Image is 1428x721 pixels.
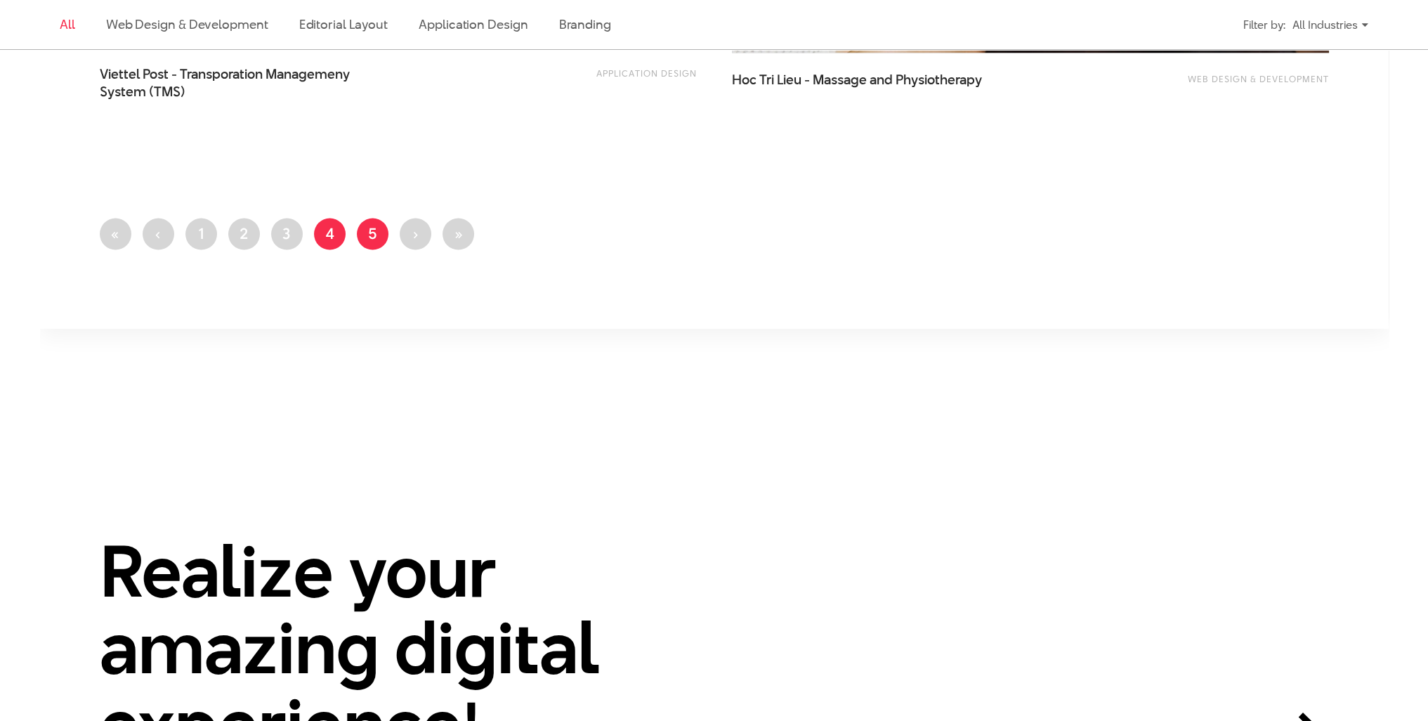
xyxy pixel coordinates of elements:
span: Massage [813,70,867,89]
a: 2 [228,219,260,250]
span: Physiotherapy [896,70,982,89]
a: Application Design [419,15,528,33]
a: 5 [357,219,388,250]
div: All Industries [1292,13,1368,37]
span: Tri [759,70,774,89]
a: Branding [559,15,611,33]
span: Hoc [732,70,756,89]
span: ‹ [155,223,161,244]
div: Filter by: [1243,13,1285,37]
span: Lieu [777,70,801,89]
a: All [60,15,75,33]
span: - [804,70,810,89]
a: Application Design [596,67,697,79]
a: Viettel Post - Transporation ManagemenySystem (TMS) [100,65,381,100]
a: Editorial Layout [299,15,388,33]
span: « [111,223,120,244]
span: Viettel Post - Transporation Managemeny [100,65,381,100]
span: System (TMS) [100,83,185,101]
a: Hoc Tri Lieu - Massage and Physiotherapy [732,71,1013,106]
a: 1 [185,219,217,250]
span: › [412,223,418,244]
span: » [454,223,463,244]
a: Web Design & Development [1188,72,1329,85]
span: and [870,70,893,89]
a: 3 [271,219,303,250]
a: Web Design & Development [106,15,268,33]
